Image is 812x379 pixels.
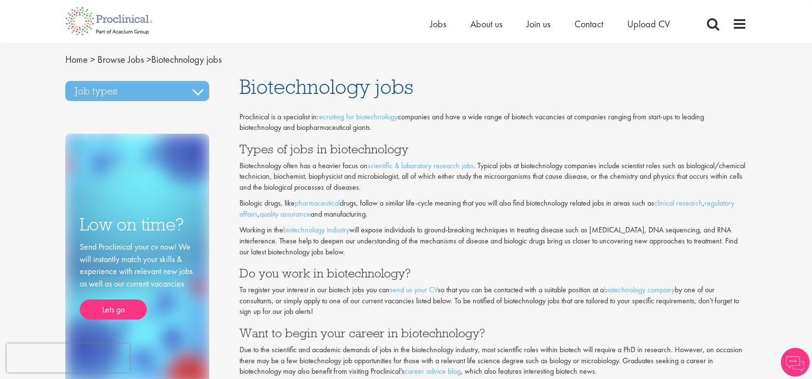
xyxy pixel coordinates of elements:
[368,161,474,171] a: scientific & laboratory research jobs
[470,18,502,30] a: About us
[65,81,209,101] h3: Job types
[604,285,675,295] a: biotechnology company
[627,18,670,30] a: Upload CV
[239,225,747,258] p: Working in the will expose individuals to ground-breaking techniques in treating disease such as ...
[390,285,438,295] a: send us your CV
[239,112,747,378] div: Biotechnology often has a heavier focus on . Typical jobs at biotechnology companies include scie...
[80,215,195,234] h3: Low on time?
[65,53,88,66] a: breadcrumb link to Home
[7,344,130,372] iframe: reCAPTCHA
[146,53,151,66] span: >
[574,18,603,30] a: Contact
[239,267,747,279] h3: Do you work in biotechnology?
[295,198,340,208] a: pharmaceutical
[65,53,222,66] span: Biotechnology jobs
[317,112,398,122] a: recruiting for biotechnology
[239,285,747,318] p: To register your interest in our biotech jobs you can so that you can be contacted with a suitabl...
[239,112,747,134] p: Proclinical is a specialist in companies and have a wide range of biotech vacancies at companies ...
[405,366,461,376] a: career advice blog
[283,225,349,235] a: biotechnology industry
[239,198,747,220] p: Biologic drugs, like drugs, follow a similar life-cycle meaning that you will also find biotechno...
[239,198,734,219] a: regulatory affairs
[260,209,310,219] a: quality assurance
[430,18,446,30] a: Jobs
[781,348,810,377] img: Chatbot
[239,327,747,339] h3: Want to begin your career in biotechnology?
[654,198,703,208] a: clinical research
[239,143,747,155] h3: Types of jobs in biotechnology
[90,53,95,66] span: >
[97,53,144,66] a: breadcrumb link to Browse Jobs
[526,18,550,30] a: Join us
[80,299,147,320] a: Lets go
[80,241,195,320] div: Send Proclinical your cv now! We will instantly match your skills & experience with relevant new ...
[239,74,413,100] span: Biotechnology jobs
